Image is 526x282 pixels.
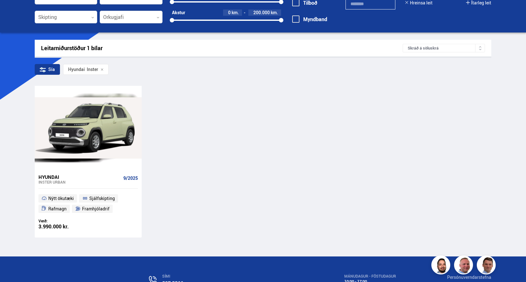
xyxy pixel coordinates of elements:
[403,44,485,52] div: Skráð á söluskrá
[405,0,433,5] button: Hreinsa leit
[38,174,121,180] div: Hyundai
[162,274,293,279] div: SÍMI
[466,0,491,5] button: Ítarleg leit
[432,256,451,275] img: nhp88E3Fdnt1Opn2.png
[232,10,239,15] span: km.
[253,9,270,15] span: 200.000
[82,205,109,213] span: Framhjóladrif
[68,67,98,72] span: Inster
[35,170,142,238] a: Hyundai Inster URBAN 9/2025 Nýtt ökutæki Sjálfskipting Rafmagn Framhjóladrif Verð: 3.990.000 kr.
[344,274,396,279] div: MÁNUDAGUR - FÖSTUDAGUR
[447,274,491,280] a: Persónuverndarstefna
[38,180,121,184] div: Inster URBAN
[455,256,474,275] img: siFngHWaQ9KaOqBr.png
[68,67,85,72] div: Hyundai
[172,10,185,15] div: Akstur
[38,219,88,223] div: Verð:
[292,16,327,22] label: Myndband
[89,195,115,202] span: Sjálfskipting
[35,64,60,75] div: Sía
[38,224,88,229] div: 3.990.000 kr.
[478,256,497,275] img: FbJEzSuNWCJXmdc-.webp
[41,45,403,51] div: Leitarniðurstöður 1 bílar
[228,9,231,15] span: 0
[48,205,67,213] span: Rafmagn
[5,3,24,21] button: Opna LiveChat spjallviðmót
[123,176,138,181] span: 9/2025
[48,195,74,202] span: Nýtt ökutæki
[271,10,278,15] span: km.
